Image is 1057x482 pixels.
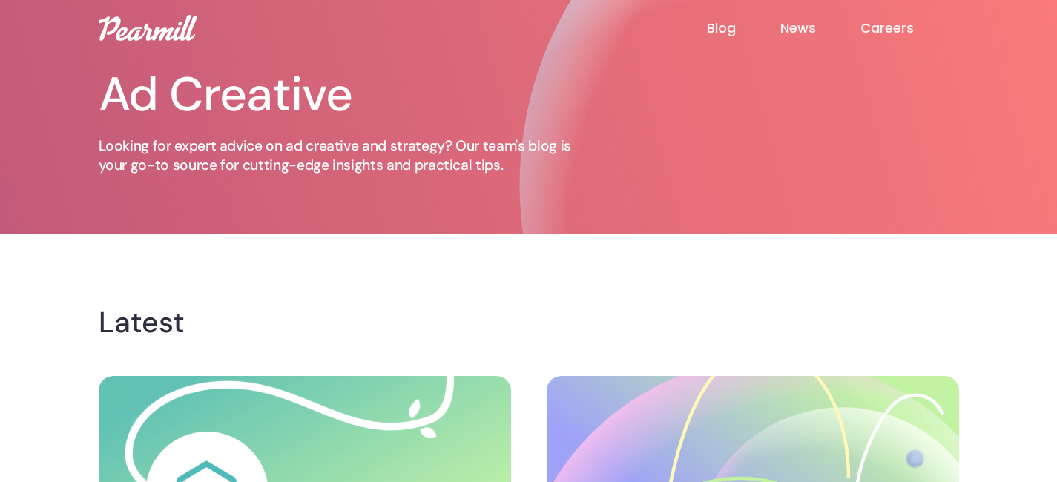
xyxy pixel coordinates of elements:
p: Looking for expert advice on ad creative and strategy? Our team's blog is your go-to source for c... [99,136,603,174]
a: News [780,19,860,37]
a: Blog [707,19,780,37]
h4: Latest [99,311,197,334]
a: Careers [860,19,958,37]
h1: Ad Creative [99,71,603,119]
img: Pearmill logo [99,15,197,41]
